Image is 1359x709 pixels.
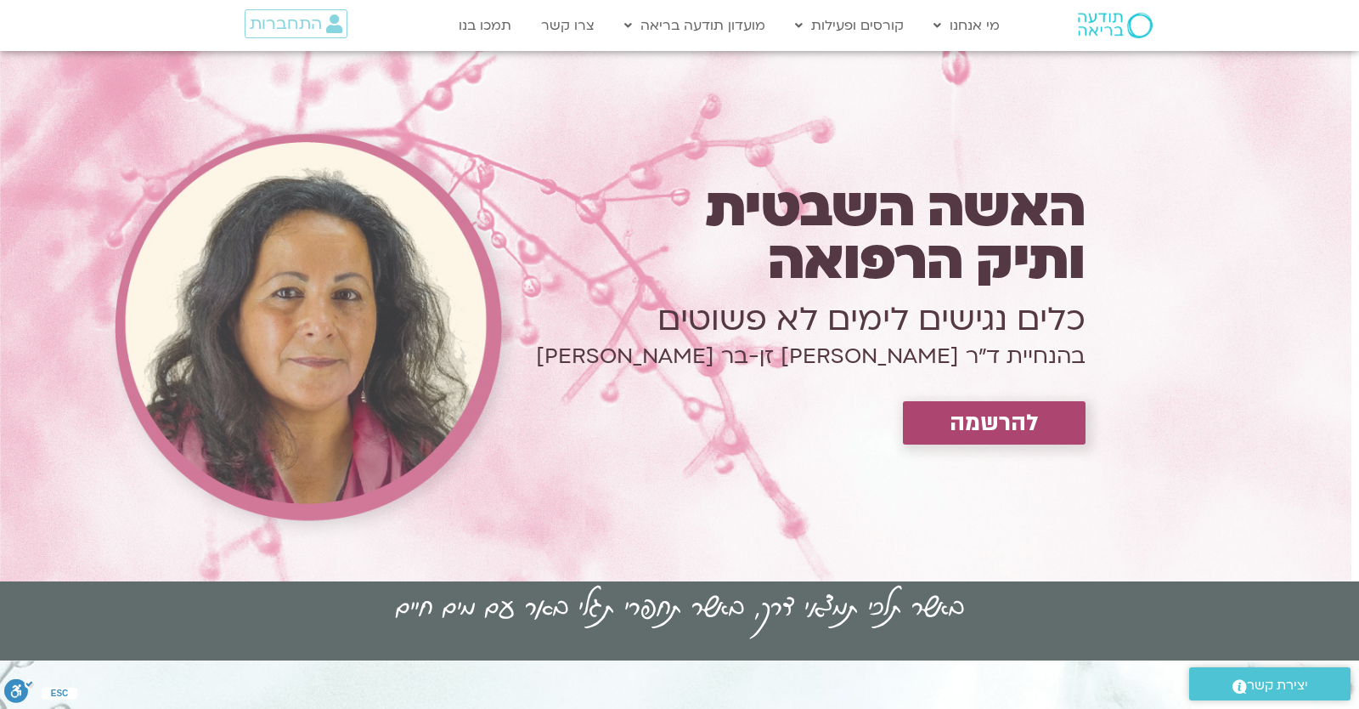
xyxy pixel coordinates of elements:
[420,353,1086,360] h1: בהנחיית ד״ר [PERSON_NAME] זן-בר [PERSON_NAME]
[396,582,964,628] h2: באשר תלכי תמצאי דרך, באשר תחפרי תגלי באר עם מים חיים
[950,410,1039,436] span: להרשמה
[420,296,1086,343] h1: כלים נגישים לימים לא פשוטים
[616,9,774,42] a: מועדון תודעה בריאה
[450,9,520,42] a: תמכו בנו
[245,9,347,38] a: התחברות
[787,9,912,42] a: קורסים ופעילות
[903,401,1086,445] a: להרשמה
[1078,13,1153,38] img: תודעה בריאה
[533,9,603,42] a: צרו קשר
[1189,667,1351,700] a: יצירת קשר
[925,9,1008,42] a: מי אנחנו
[1247,674,1308,697] span: יצירת קשר
[250,14,322,33] span: התחברות
[420,182,1086,287] h1: האשה השבטית ותיק הרפואה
